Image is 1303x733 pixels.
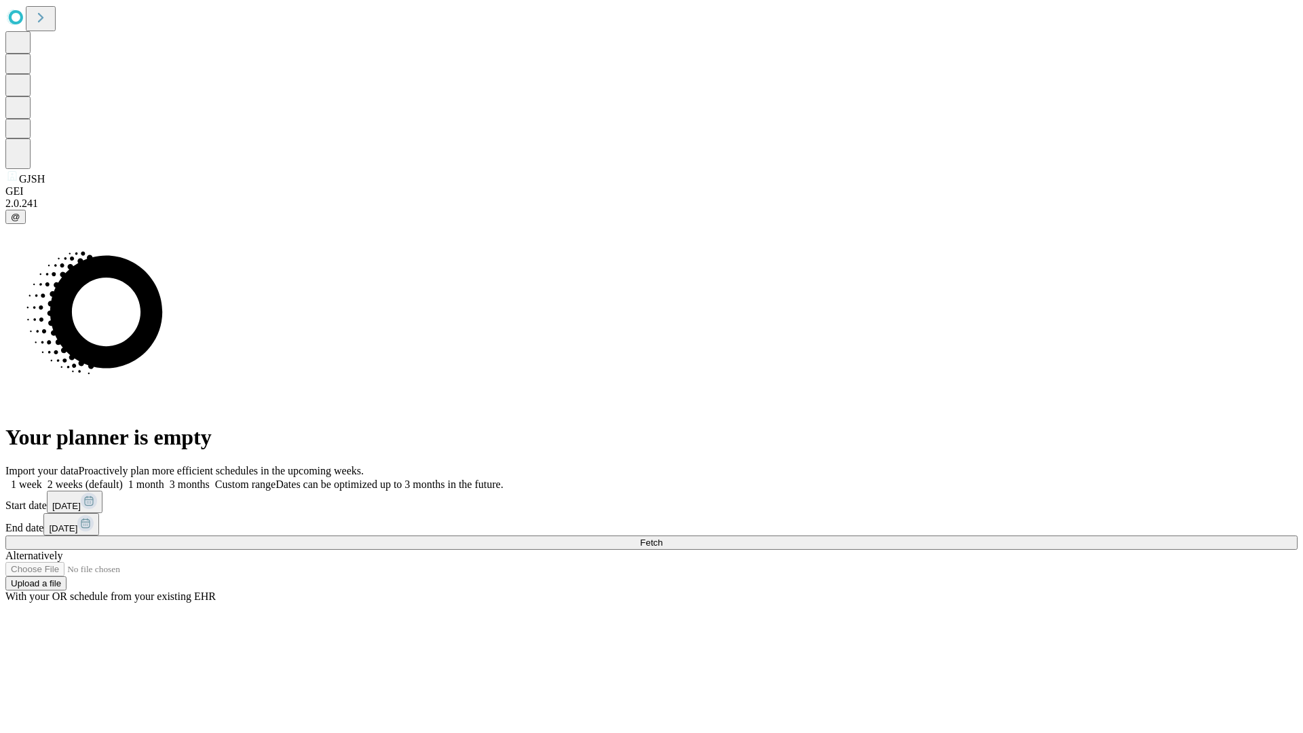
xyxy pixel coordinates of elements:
div: 2.0.241 [5,198,1298,210]
span: 1 week [11,478,42,490]
div: Start date [5,491,1298,513]
span: Proactively plan more efficient schedules in the upcoming weeks. [79,465,364,476]
button: Upload a file [5,576,67,590]
span: Alternatively [5,550,62,561]
span: [DATE] [49,523,77,533]
span: GJSH [19,173,45,185]
span: @ [11,212,20,222]
span: Fetch [640,538,662,548]
button: [DATE] [43,513,99,535]
button: @ [5,210,26,224]
button: [DATE] [47,491,102,513]
span: Dates can be optimized up to 3 months in the future. [276,478,503,490]
span: 2 weeks (default) [48,478,123,490]
button: Fetch [5,535,1298,550]
span: [DATE] [52,501,81,511]
span: Custom range [215,478,276,490]
span: With your OR schedule from your existing EHR [5,590,216,602]
span: 3 months [170,478,210,490]
span: Import your data [5,465,79,476]
span: 1 month [128,478,164,490]
div: End date [5,513,1298,535]
h1: Your planner is empty [5,425,1298,450]
div: GEI [5,185,1298,198]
